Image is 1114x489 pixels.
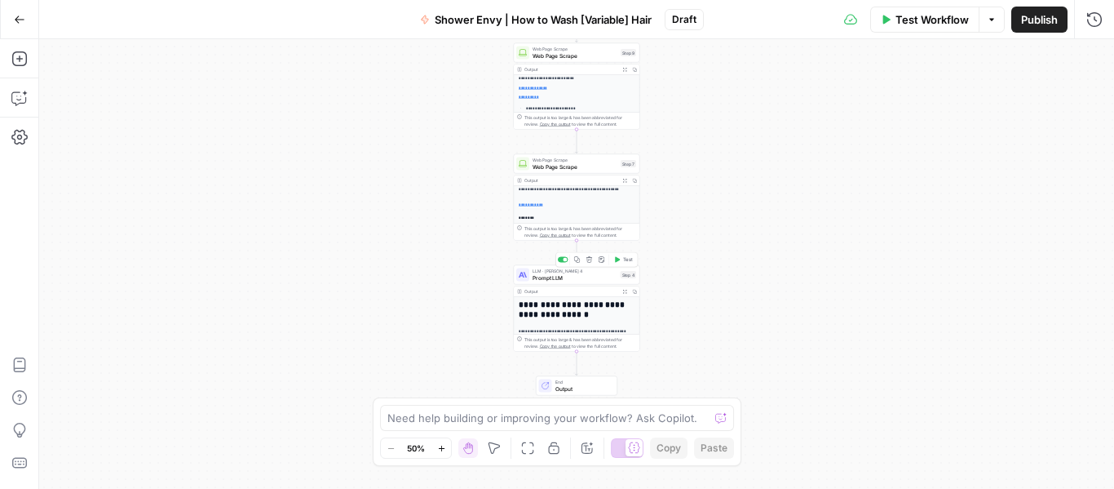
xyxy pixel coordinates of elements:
div: Output [524,66,617,73]
span: Prompt LLM [533,273,617,282]
span: Copy the output [540,233,571,238]
button: Copy [650,438,687,459]
span: Web Page Scrape [533,157,617,163]
span: Copy the output [540,122,571,127]
g: Edge from step_4 to end [576,352,578,376]
div: Step 4 [621,271,637,278]
div: EndOutput [514,376,640,396]
span: End [555,379,611,385]
span: Output [555,385,611,393]
span: Web Page Scrape [533,46,617,52]
g: Edge from step_1 to step_9 [576,19,578,42]
div: Output [524,288,617,295]
span: Web Page Scrape [533,51,617,60]
div: Output [524,177,617,184]
span: Draft [672,12,696,27]
div: This output is too large & has been abbreviated for review. to view the full content. [524,225,636,238]
span: Web Page Scrape [533,162,617,171]
span: Test Workflow [895,11,969,28]
button: Paste [694,438,734,459]
div: Step 7 [621,160,636,167]
span: Shower Envy | How to Wash [Variable] Hair [435,11,652,28]
g: Edge from step_7 to step_4 [576,241,578,265]
button: Test Workflow [870,7,979,33]
g: Edge from step_9 to step_7 [576,130,578,153]
span: Publish [1021,11,1058,28]
span: Test [623,256,633,264]
button: Shower Envy | How to Wash [Variable] Hair [410,7,661,33]
span: Copy [656,441,681,456]
button: Publish [1011,7,1068,33]
div: Step 9 [621,49,636,56]
span: Paste [701,441,727,456]
div: This output is too large & has been abbreviated for review. to view the full content. [524,336,636,349]
div: This output is too large & has been abbreviated for review. to view the full content. [524,114,636,127]
span: LLM · [PERSON_NAME] 4 [533,268,617,274]
span: 50% [407,442,425,455]
span: Copy the output [540,344,571,349]
button: Test [611,255,636,265]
